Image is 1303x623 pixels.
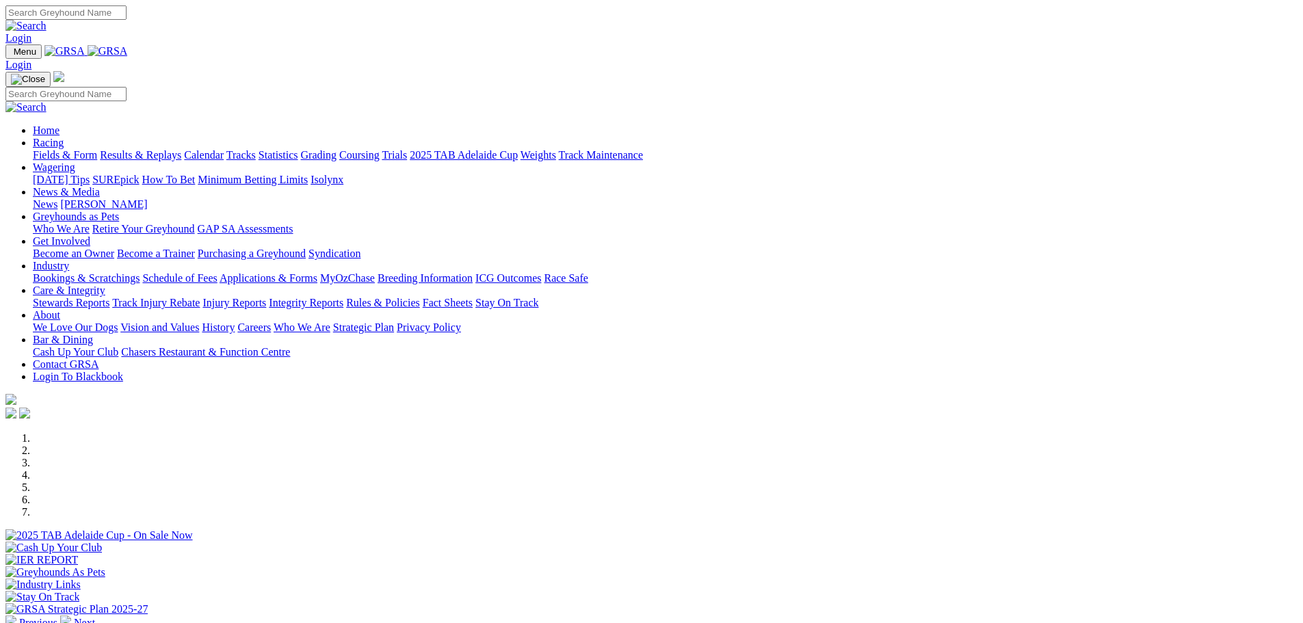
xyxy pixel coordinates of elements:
a: Grading [301,149,337,161]
a: Breeding Information [378,272,473,284]
a: Login To Blackbook [33,371,123,382]
a: History [202,321,235,333]
div: Greyhounds as Pets [33,223,1298,235]
a: Vision and Values [120,321,199,333]
a: Bookings & Scratchings [33,272,140,284]
a: GAP SA Assessments [198,223,293,235]
input: Search [5,87,127,101]
a: Integrity Reports [269,297,343,308]
button: Toggle navigation [5,44,42,59]
img: Stay On Track [5,591,79,603]
a: Purchasing a Greyhound [198,248,306,259]
a: SUREpick [92,174,139,185]
img: Search [5,101,47,114]
a: About [33,309,60,321]
a: Racing [33,137,64,148]
div: Bar & Dining [33,346,1298,358]
a: Fields & Form [33,149,97,161]
a: Injury Reports [202,297,266,308]
a: Home [33,124,60,136]
a: Contact GRSA [33,358,98,370]
span: Menu [14,47,36,57]
a: How To Bet [142,174,196,185]
a: Weights [521,149,556,161]
a: Schedule of Fees [142,272,217,284]
a: Stay On Track [475,297,538,308]
a: Statistics [259,149,298,161]
a: Get Involved [33,235,90,247]
input: Search [5,5,127,20]
img: twitter.svg [19,408,30,419]
img: 2025 TAB Adelaide Cup - On Sale Now [5,529,193,542]
a: [PERSON_NAME] [60,198,147,210]
a: Rules & Policies [346,297,420,308]
button: Toggle navigation [5,72,51,87]
img: Greyhounds As Pets [5,566,105,579]
a: Minimum Betting Limits [198,174,308,185]
img: GRSA Strategic Plan 2025-27 [5,603,148,615]
a: Industry [33,260,69,271]
a: Isolynx [311,174,343,185]
a: Login [5,59,31,70]
a: Who We Are [33,223,90,235]
img: Search [5,20,47,32]
a: Careers [237,321,271,333]
img: Cash Up Your Club [5,542,102,554]
a: News [33,198,57,210]
a: 2025 TAB Adelaide Cup [410,149,518,161]
img: GRSA [44,45,85,57]
img: facebook.svg [5,408,16,419]
div: Racing [33,149,1298,161]
a: Wagering [33,161,75,173]
a: Retire Your Greyhound [92,223,195,235]
a: Stewards Reports [33,297,109,308]
a: Track Injury Rebate [112,297,200,308]
a: Chasers Restaurant & Function Centre [121,346,290,358]
a: Become an Owner [33,248,114,259]
a: Cash Up Your Club [33,346,118,358]
a: Syndication [308,248,360,259]
img: logo-grsa-white.png [53,71,64,82]
a: Bar & Dining [33,334,93,345]
a: Strategic Plan [333,321,394,333]
a: Coursing [339,149,380,161]
a: ICG Outcomes [475,272,541,284]
a: Greyhounds as Pets [33,211,119,222]
a: Fact Sheets [423,297,473,308]
a: Track Maintenance [559,149,643,161]
img: Industry Links [5,579,81,591]
a: Race Safe [544,272,588,284]
a: Trials [382,149,407,161]
img: Close [11,74,45,85]
a: Become a Trainer [117,248,195,259]
a: Privacy Policy [397,321,461,333]
a: Calendar [184,149,224,161]
a: Tracks [226,149,256,161]
div: About [33,321,1298,334]
a: Results & Replays [100,149,181,161]
img: IER REPORT [5,554,78,566]
div: Care & Integrity [33,297,1298,309]
div: News & Media [33,198,1298,211]
div: Industry [33,272,1298,284]
a: Login [5,32,31,44]
a: We Love Our Dogs [33,321,118,333]
img: logo-grsa-white.png [5,394,16,405]
a: Care & Integrity [33,284,105,296]
a: [DATE] Tips [33,174,90,185]
a: News & Media [33,186,100,198]
img: GRSA [88,45,128,57]
div: Get Involved [33,248,1298,260]
a: Who We Are [274,321,330,333]
div: Wagering [33,174,1298,186]
a: Applications & Forms [220,272,317,284]
a: MyOzChase [320,272,375,284]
